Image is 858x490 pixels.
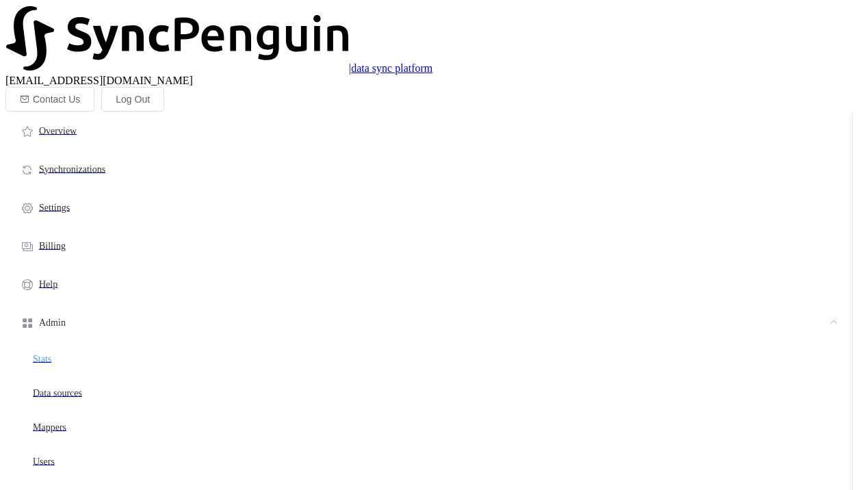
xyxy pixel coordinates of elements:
span: Mappers [33,422,66,433]
a: Data sources [5,376,852,410]
a: Stats [5,341,852,376]
a: Mappers [5,410,852,444]
a: Billing [5,227,852,265]
a: Synchronizations [5,150,852,188]
span: | [349,62,351,74]
img: syncpenguin.svg [5,5,349,72]
span: Data sources [33,388,82,398]
span: Admin [39,318,66,328]
a: Settings [5,188,852,227]
span: Stats [33,354,51,364]
a: Users [5,444,852,478]
div: [EMAIL_ADDRESS][DOMAIN_NAME] [5,75,853,87]
span: Help [39,279,57,289]
span: Contact Us [33,94,80,105]
span: Billing [39,241,66,251]
span: Synchronizations [39,164,105,175]
a: Help [5,265,852,303]
button: Log Out [101,87,164,112]
span: Settings [39,203,70,213]
a: |data sync platform [5,62,432,74]
a: Overview [5,112,852,150]
span: Log Out [116,94,150,105]
button: Contact Us [5,87,94,112]
span: Overview [39,126,77,136]
span: Users [33,456,55,467]
span: data sync platform [351,62,432,74]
